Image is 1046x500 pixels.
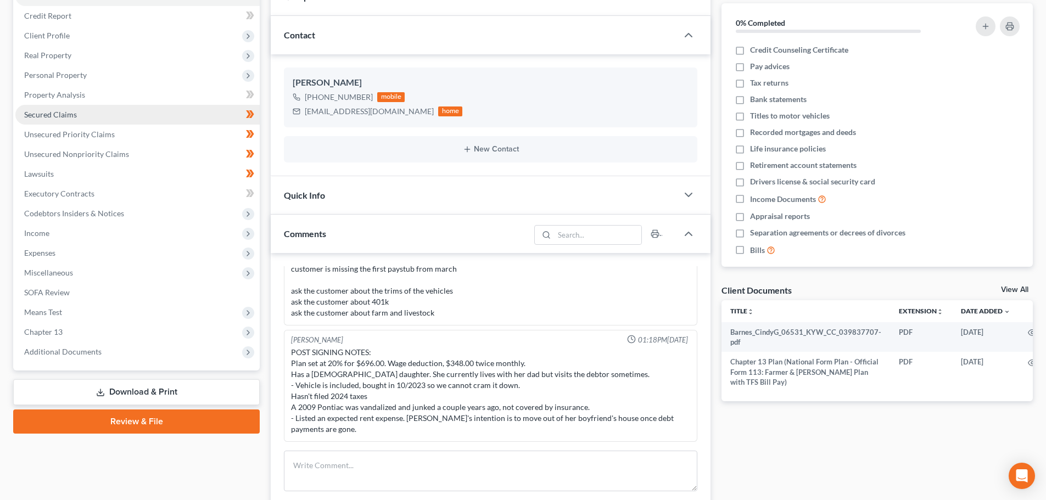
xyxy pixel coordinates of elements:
[24,268,73,277] span: Miscellaneous
[24,228,49,238] span: Income
[24,169,54,178] span: Lawsuits
[24,50,71,60] span: Real Property
[952,322,1019,352] td: [DATE]
[15,283,260,302] a: SOFA Review
[293,76,689,89] div: [PERSON_NAME]
[750,127,856,138] span: Recorded mortgages and deeds
[750,245,765,256] span: Bills
[24,248,55,257] span: Expenses
[555,226,642,244] input: Search...
[15,144,260,164] a: Unsecured Nonpriority Claims
[750,110,830,121] span: Titles to motor vehicles
[890,322,952,352] td: PDF
[305,92,373,103] div: [PHONE_NUMBER]
[284,228,326,239] span: Comments
[961,307,1010,315] a: Date Added expand_more
[890,352,952,392] td: PDF
[24,130,115,139] span: Unsecured Priority Claims
[736,18,785,27] strong: 0% Completed
[438,106,462,116] div: home
[24,110,77,119] span: Secured Claims
[305,106,434,117] div: [EMAIL_ADDRESS][DOMAIN_NAME]
[293,145,689,154] button: New Contact
[24,209,124,218] span: Codebtors Insiders & Notices
[750,211,810,222] span: Appraisal reports
[377,92,405,102] div: mobile
[15,184,260,204] a: Executory Contracts
[24,327,63,336] span: Chapter 13
[284,30,315,40] span: Contact
[24,90,85,99] span: Property Analysis
[747,308,754,315] i: unfold_more
[15,105,260,125] a: Secured Claims
[937,308,943,315] i: unfold_more
[1004,308,1010,315] i: expand_more
[1009,463,1035,489] div: Open Intercom Messenger
[899,307,943,315] a: Extensionunfold_more
[284,190,325,200] span: Quick Info
[291,347,690,435] div: POST SIGNING NOTES: Plan set at 20% for $696.00. Wage deduction, $348.00 twice monthly. Has a [DE...
[750,227,905,238] span: Separation agreements or decrees of divorces
[13,379,260,405] a: Download & Print
[750,176,875,187] span: Drivers license & social security card
[291,231,690,318] div: Customer stated on the Q.A that she doesn't own any vehicles but on the consultation notes and al...
[24,189,94,198] span: Executory Contracts
[750,61,790,72] span: Pay advices
[750,160,857,171] span: Retirement account statements
[24,307,62,317] span: Means Test
[750,194,816,205] span: Income Documents
[638,335,688,345] span: 01:18PM[DATE]
[750,143,826,154] span: Life insurance policies
[24,31,70,40] span: Client Profile
[24,149,129,159] span: Unsecured Nonpriority Claims
[730,307,754,315] a: Titleunfold_more
[24,347,102,356] span: Additional Documents
[1001,286,1028,294] a: View All
[13,409,260,434] a: Review & File
[15,85,260,105] a: Property Analysis
[721,322,890,352] td: Barnes_CindyG_06531_KYW_CC_039837707-pdf
[15,164,260,184] a: Lawsuits
[952,352,1019,392] td: [DATE]
[291,335,343,345] div: [PERSON_NAME]
[750,77,788,88] span: Tax returns
[24,70,87,80] span: Personal Property
[750,44,848,55] span: Credit Counseling Certificate
[24,288,70,297] span: SOFA Review
[721,352,890,392] td: Chapter 13 Plan (National Form Plan - Official Form 113: Farmer & [PERSON_NAME] Plan with TFS Bil...
[24,11,71,20] span: Credit Report
[15,6,260,26] a: Credit Report
[15,125,260,144] a: Unsecured Priority Claims
[721,284,792,296] div: Client Documents
[750,94,807,105] span: Bank statements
